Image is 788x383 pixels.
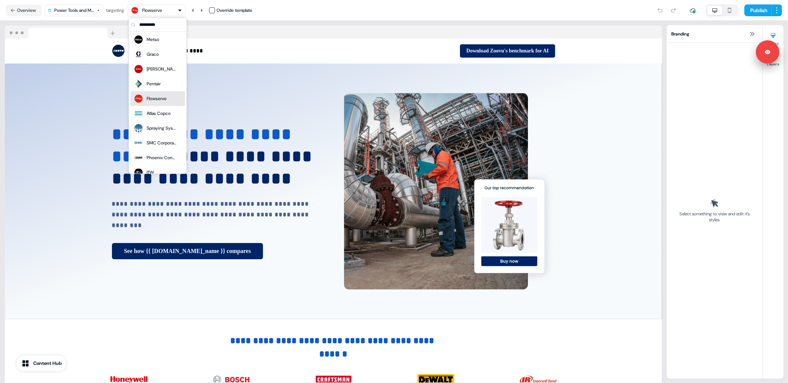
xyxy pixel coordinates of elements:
div: [PERSON_NAME] [147,65,176,73]
div: Content Hub [33,360,62,367]
button: Styles [763,30,784,46]
div: ITW [147,169,154,176]
div: Download Zoovu's benchmark for AI [337,44,555,58]
img: Image [344,93,555,290]
div: Flowserve [142,7,162,14]
button: Content Hub [16,356,66,371]
div: targeting [106,7,124,14]
button: See how {{ [DOMAIN_NAME]_name }} compares [112,243,263,259]
img: Browser topbar [5,25,118,39]
button: Download Zoovu's benchmark for AI [460,44,555,58]
div: Power Tools and Machinery Template [54,7,94,14]
div: Atlas Copco [147,110,171,117]
button: Overview [6,4,42,16]
div: Pentair [147,80,161,88]
div: See how {{ [DOMAIN_NAME]_name }} compares [112,243,323,259]
div: Phoenix Contact [147,154,176,161]
div: Metso [147,36,159,43]
div: Spraying Systems Co. [147,124,176,132]
button: Publish [744,4,772,16]
div: Override template [216,7,252,14]
button: Flowserve [127,4,185,16]
div: Graco [147,51,159,58]
div: SMC Corporation [147,139,176,147]
div: Branding [667,25,763,43]
div: Flowserve [147,95,167,102]
div: Select something to view and edit it’s styles. [677,211,752,223]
